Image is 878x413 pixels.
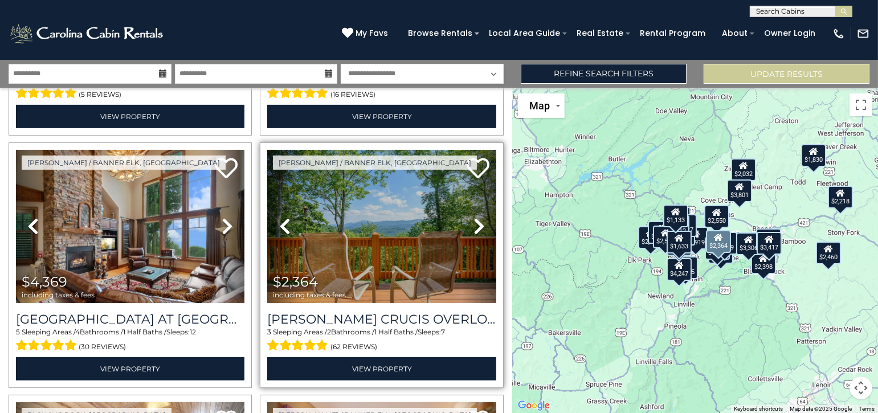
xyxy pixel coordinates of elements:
span: 5 [16,328,20,336]
div: Sleeping Areas / Bathrooms / Sleeps: [16,74,244,101]
span: (5 reviews) [79,87,122,102]
button: Change map style [518,93,565,118]
div: $1,133 [663,204,688,227]
a: Owner Login [758,24,821,42]
img: White-1-2.png [9,22,166,45]
div: $2,032 [731,158,756,181]
img: mail-regular-white.png [857,27,869,40]
img: thumbnail_163278412.jpeg [267,150,496,303]
h3: Valle Crucis Overlook [267,312,496,327]
a: View Property [16,357,244,381]
span: $2,364 [273,273,318,290]
span: 1 Half Baths / [123,328,166,336]
button: Map camera controls [850,377,872,399]
div: $1,885 [704,236,729,259]
a: Real Estate [571,24,629,42]
img: Google [515,398,553,413]
a: Local Area Guide [483,24,566,42]
div: $2,695 [673,256,698,279]
div: $4,247 [667,257,692,280]
div: $1,427 [672,214,697,237]
span: 12 [190,328,196,336]
div: $2,364 [706,230,731,252]
a: View Property [16,105,244,128]
div: Sleeping Areas / Bathrooms / Sleeps: [267,327,496,354]
div: $2,112 [664,215,689,238]
div: $1,902 [756,228,781,251]
a: [GEOGRAPHIC_DATA] at [GEOGRAPHIC_DATA] [16,312,244,327]
span: (16 reviews) [330,87,375,102]
div: $2,398 [751,251,776,273]
div: Sleeping Areas / Bathrooms / Sleeps: [267,74,496,101]
span: Map [529,100,550,112]
div: Sleeping Areas / Bathrooms / Sleeps: [16,327,244,354]
div: $3,801 [727,179,752,202]
div: $1,651 [667,232,692,255]
span: Map data ©2025 Google [790,406,852,412]
span: 3 [267,328,271,336]
a: Add to favorites [215,157,238,181]
div: $1,830 [801,144,826,167]
img: phone-regular-white.png [832,27,845,40]
a: Add to favorites [467,157,489,181]
span: (62 reviews) [330,340,377,354]
span: including taxes & fees [22,291,95,298]
div: $2,218 [828,185,853,208]
div: $4,369 [712,231,737,254]
div: $3,417 [757,232,782,255]
a: Rental Program [634,24,711,42]
div: $2,460 [816,241,841,264]
button: Toggle fullscreen view [850,93,872,116]
span: 4 [75,328,80,336]
span: (30 reviews) [79,340,126,354]
div: $3,306 [736,232,761,255]
a: [PERSON_NAME] / Banner Elk, [GEOGRAPHIC_DATA] [273,156,477,170]
a: [PERSON_NAME] / Banner Elk, [GEOGRAPHIC_DATA] [22,156,226,170]
div: $1,919 [683,226,708,249]
div: $2,068 [638,226,663,248]
a: Terms (opens in new tab) [859,406,875,412]
a: Browse Rentals [402,24,478,42]
span: My Favs [356,27,388,39]
h3: Ridge Haven Lodge at Echota [16,312,244,327]
a: About [716,24,753,42]
span: 2 [327,328,331,336]
a: Refine Search Filters [521,64,687,84]
div: $2,550 [704,205,729,228]
a: View Property [267,105,496,128]
div: $2,119 [708,240,733,263]
img: thumbnail_165015526.jpeg [16,150,244,303]
a: View Property [267,357,496,381]
button: Update Results [704,64,869,84]
div: $1,633 [667,231,692,253]
div: $2,869 [648,220,673,243]
span: 1 Half Baths / [374,328,418,336]
span: including taxes & fees [273,291,346,298]
a: [PERSON_NAME] Crucis Overlook [267,312,496,327]
a: My Favs [342,27,391,40]
button: Keyboard shortcuts [734,405,783,413]
div: $2,558 [653,226,678,248]
a: Open this area in Google Maps (opens a new window) [515,398,553,413]
span: $4,369 [22,273,67,290]
span: 7 [441,328,445,336]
